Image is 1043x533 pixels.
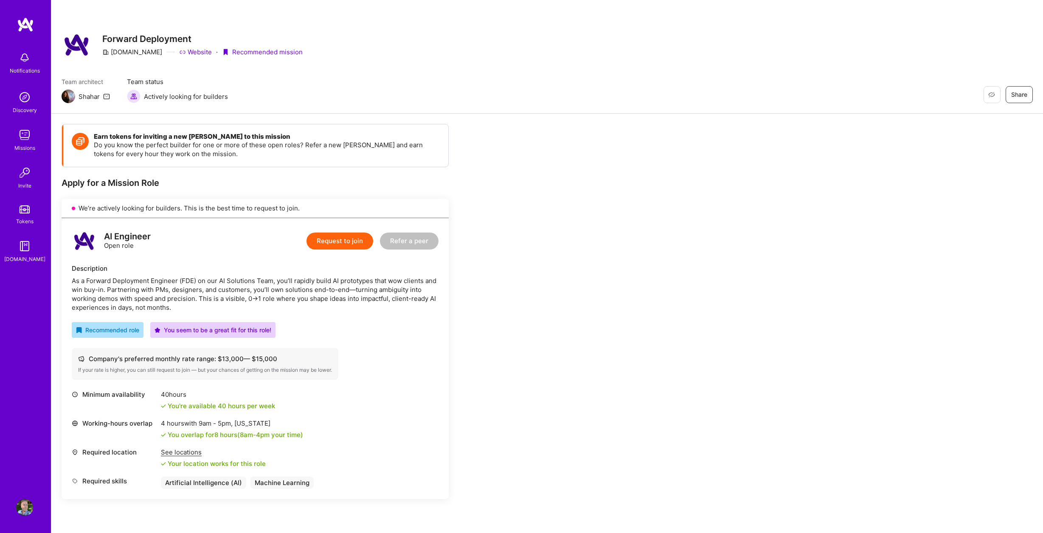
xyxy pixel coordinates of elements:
img: User Avatar [16,499,33,516]
i: icon CompanyGray [102,49,109,56]
div: Machine Learning [250,477,314,489]
div: Company's preferred monthly rate range: $ 13,000 — $ 15,000 [78,354,332,363]
img: tokens [20,205,30,213]
i: icon Cash [78,356,84,362]
div: Missions [14,143,35,152]
button: Refer a peer [380,233,439,250]
div: Recommended mission [222,48,303,56]
img: bell [16,49,33,66]
i: icon RecommendedBadge [76,327,82,333]
img: Invite [16,164,33,181]
img: Team Architect [62,90,75,103]
a: User Avatar [14,499,35,516]
div: [DOMAIN_NAME] [4,255,45,264]
div: Required location [72,448,157,457]
div: You're available 40 hours per week [161,401,275,410]
img: discovery [16,89,33,106]
span: Share [1011,90,1027,99]
i: icon EyeClosed [988,91,995,98]
div: Open role [104,232,151,250]
div: As a Forward Deployment Engineer (FDE) on our AI Solutions Team, you’ll rapidly build AI prototyp... [72,276,439,312]
img: logo [17,17,34,32]
img: logo [72,228,97,254]
div: Apply for a Mission Role [62,177,449,188]
span: Team status [127,77,228,86]
div: 40 hours [161,390,275,399]
i: icon Check [161,461,166,466]
div: We’re actively looking for builders. This is the best time to request to join. [62,199,449,218]
div: You seem to be a great fit for this role! [155,325,271,334]
div: Recommended role [76,325,139,334]
div: Artificial Intelligence (AI) [161,477,246,489]
button: Request to join [306,233,373,250]
h4: Earn tokens for inviting a new [PERSON_NAME] to this mission [94,133,440,140]
div: Notifications [10,66,40,75]
i: icon Location [72,449,78,455]
div: Tokens [16,217,34,226]
div: You overlap for 8 hours ( your time) [168,430,303,439]
img: Token icon [72,133,89,150]
div: See locations [161,448,266,457]
div: [DOMAIN_NAME] [102,48,162,56]
img: teamwork [16,126,33,143]
img: Company Logo [62,30,92,60]
div: 4 hours with [US_STATE] [161,419,303,428]
i: icon Clock [72,391,78,398]
div: Required skills [72,477,157,485]
p: Do you know the perfect builder for one or more of these open roles? Refer a new [PERSON_NAME] an... [94,140,440,158]
div: Discovery [13,106,37,115]
button: Share [1006,86,1033,103]
div: Description [72,264,439,273]
i: icon Check [161,432,166,438]
i: icon PurpleRibbon [222,49,229,56]
i: icon Tag [72,478,78,484]
i: icon World [72,420,78,426]
img: Actively looking for builders [127,90,141,103]
i: icon Mail [103,93,110,100]
span: Team architect [62,77,110,86]
i: icon PurpleStar [155,327,160,333]
div: Working-hours overlap [72,419,157,428]
div: Minimum availability [72,390,157,399]
img: guide book [16,238,33,255]
div: · [216,48,218,56]
i: icon Check [161,404,166,409]
h3: Forward Deployment [102,34,303,44]
div: Shahar [79,92,100,101]
span: 9am - 5pm , [197,419,234,427]
span: 8am - 4pm [240,431,270,439]
a: Website [179,48,212,56]
div: If your rate is higher, you can still request to join — but your chances of getting on the missio... [78,367,332,373]
div: Invite [18,181,31,190]
span: Actively looking for builders [144,92,228,101]
div: AI Engineer [104,232,151,241]
div: Your location works for this role [161,459,266,468]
